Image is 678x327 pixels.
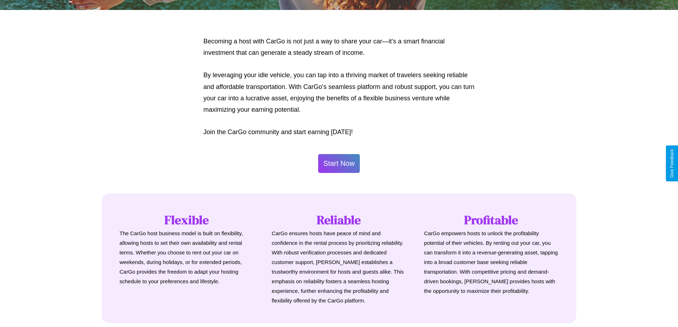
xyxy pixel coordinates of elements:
p: CarGo ensures hosts have peace of mind and confidence in the rental process by prioritizing relia... [272,228,406,305]
button: Start Now [318,154,360,173]
h1: Profitable [424,211,558,228]
h1: Flexible [120,211,254,228]
p: The CarGo host business model is built on flexibility, allowing hosts to set their own availabili... [120,228,254,286]
h1: Reliable [272,211,406,228]
p: CarGo empowers hosts to unlock the profitability potential of their vehicles. By renting out your... [424,228,558,296]
div: Give Feedback [669,149,674,178]
p: Becoming a host with CarGo is not just a way to share your car—it's a smart financial investment ... [204,36,475,59]
p: Join the CarGo community and start earning [DATE]! [204,126,475,138]
p: By leveraging your idle vehicle, you can tap into a thriving market of travelers seeking reliable... [204,69,475,116]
